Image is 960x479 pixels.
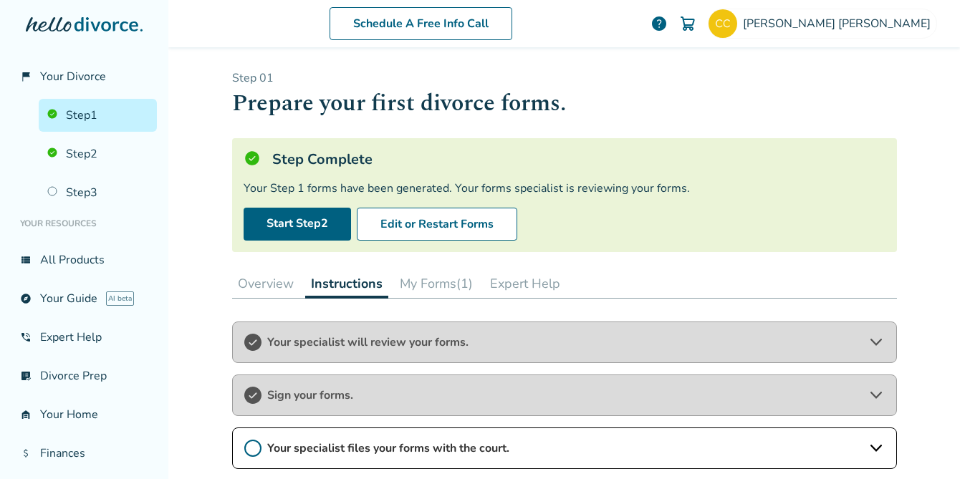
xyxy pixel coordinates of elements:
[39,176,157,209] a: Step3
[39,99,157,132] a: Step1
[11,209,157,238] li: Your Resources
[11,282,157,315] a: exploreYour GuideAI beta
[232,86,897,121] h1: Prepare your first divorce forms.
[20,447,32,459] span: attach_money
[20,370,32,382] span: list_alt_check
[106,291,134,306] span: AI beta
[20,409,32,420] span: garage_home
[267,440,862,456] span: Your specialist files your forms with the court.
[330,7,512,40] a: Schedule A Free Info Call
[244,208,351,241] a: Start Step2
[679,15,696,32] img: Cart
[709,9,737,38] img: checy16@gmail.com
[267,387,862,403] span: Sign your forms.
[20,293,32,304] span: explore
[305,269,388,299] button: Instructions
[267,334,862,350] span: Your specialist will review your forms.
[232,269,299,298] button: Overview
[651,15,668,32] a: help
[244,180,885,196] div: Your Step 1 forms have been generated. Your forms specialist is reviewing your forms.
[11,398,157,431] a: garage_homeYour Home
[39,137,157,170] a: Step2
[20,332,32,343] span: phone_in_talk
[394,269,479,298] button: My Forms(1)
[40,69,106,84] span: Your Divorce
[20,71,32,82] span: flag_2
[232,70,897,86] p: Step 0 1
[11,60,157,93] a: flag_2Your Divorce
[11,437,157,470] a: attach_moneyFinances
[11,359,157,392] a: list_alt_checkDivorce Prep
[11,243,157,276] a: view_listAll Products
[743,16,936,32] span: [PERSON_NAME] [PERSON_NAME]
[484,269,566,298] button: Expert Help
[20,254,32,266] span: view_list
[11,321,157,354] a: phone_in_talkExpert Help
[888,410,960,479] iframe: Chat Widget
[272,150,373,169] h5: Step Complete
[357,208,517,241] button: Edit or Restart Forms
